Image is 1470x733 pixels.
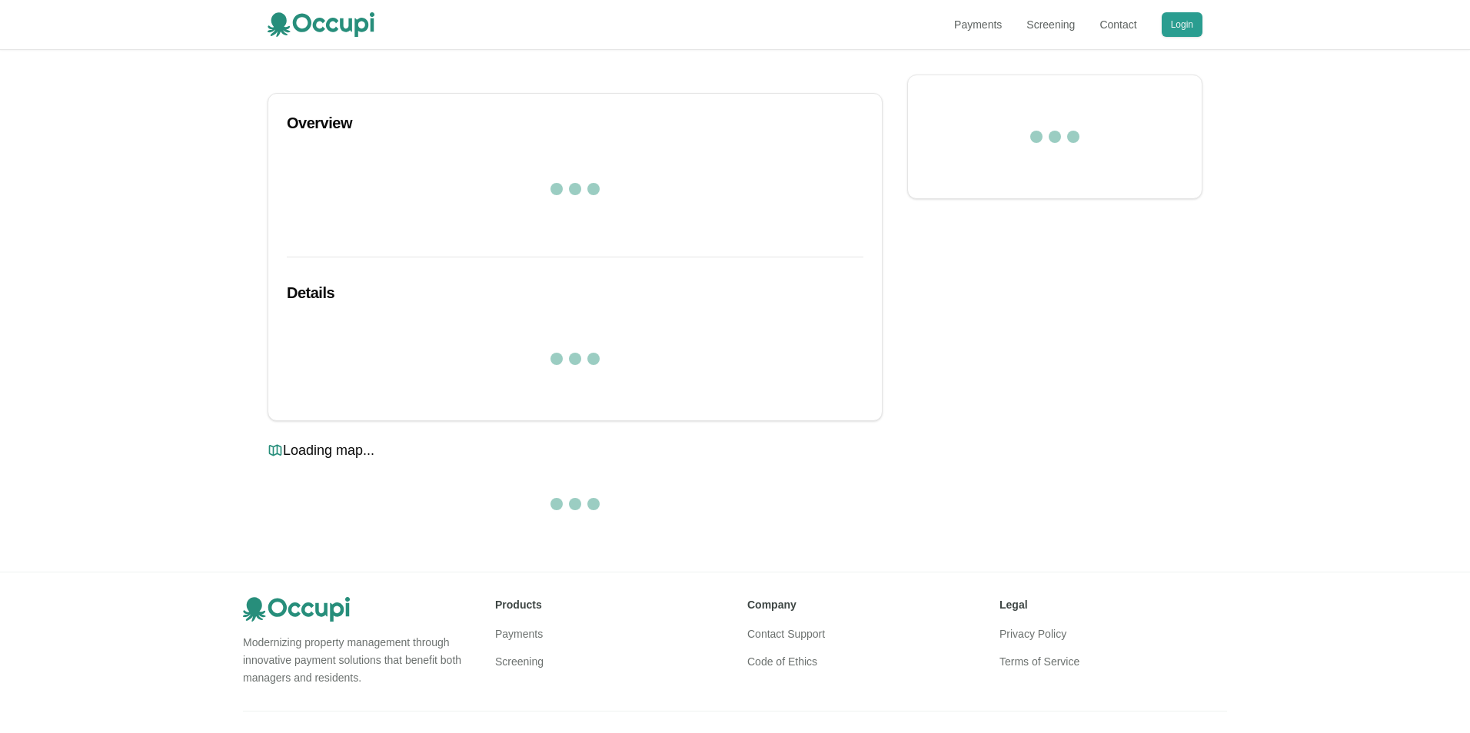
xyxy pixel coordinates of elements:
a: Screening [1026,17,1075,32]
p: Modernizing property management through innovative payment solutions that benefit both managers a... [243,634,471,686]
a: Privacy Policy [999,628,1066,640]
h3: Products [495,597,723,612]
h2: Overview [287,112,863,134]
a: Contact [1099,17,1136,32]
nav: Legal navigation [999,625,1227,671]
button: Login [1162,12,1202,37]
h3: Company [747,597,975,612]
nav: Products navigation [495,625,723,671]
a: Screening [495,655,544,668]
a: Payments [954,17,1002,32]
a: Payments [495,628,543,640]
h2: Details [287,282,863,303]
h3: Loading map... [268,439,883,461]
nav: Company navigation [747,625,975,671]
a: Terms of Service [999,655,1079,668]
a: Contact Support [747,628,825,640]
a: Code of Ethics [747,655,817,668]
h3: Legal [999,597,1227,612]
